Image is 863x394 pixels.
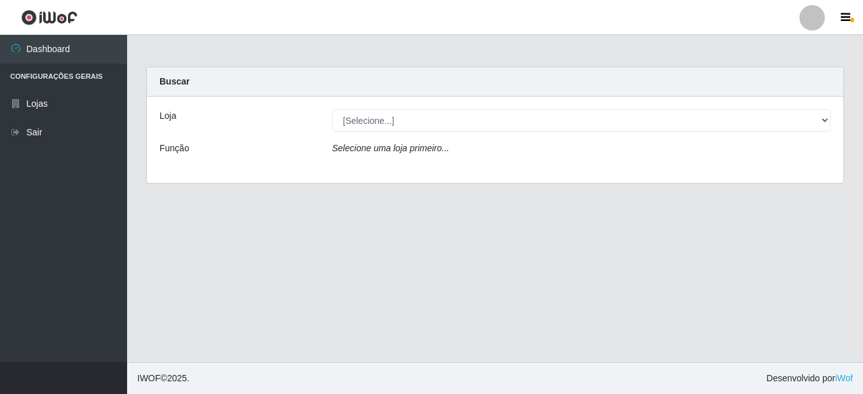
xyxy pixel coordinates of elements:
span: IWOF [137,373,161,383]
label: Função [160,142,189,155]
label: Loja [160,109,176,123]
strong: Buscar [160,76,189,86]
span: © 2025 . [137,372,189,385]
a: iWof [835,373,853,383]
span: Desenvolvido por [766,372,853,385]
img: CoreUI Logo [21,10,78,25]
i: Selecione uma loja primeiro... [332,143,449,153]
